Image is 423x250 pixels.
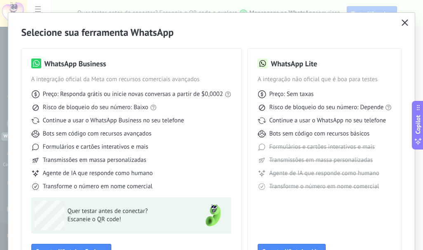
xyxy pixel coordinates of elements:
span: Transforme o número em nome comercial [269,182,379,191]
span: Risco de bloqueio do seu número: Depende [269,103,384,112]
span: Quer testar antes de conectar? [68,207,188,215]
span: Agente de IA que responde como humano [269,169,379,178]
span: Risco de bloqueio do seu número: Baixo [43,103,148,112]
h3: WhatsApp Lite [271,58,317,69]
span: Copilot [414,115,422,134]
span: Bots sem código com recursos avançados [43,130,152,138]
span: Continue a usar o WhatsApp no seu telefone [269,117,386,125]
span: Agente de IA que responde como humano [43,169,153,178]
span: Transforme o número em nome comercial [43,182,153,191]
span: Preço: Responda grátis ou inicie novas conversas a partir de $0,0002 [43,90,223,98]
span: Preço: Sem taxas [269,90,314,98]
h2: Selecione sua ferramenta WhatsApp [21,26,402,39]
span: Escaneie o QR code! [68,215,188,224]
h3: WhatsApp Business [45,58,106,69]
span: Bots sem código com recursos básicos [269,130,369,138]
span: Formulários e cartões interativos e mais [269,143,375,151]
span: Transmissões em massa personalizadas [43,156,146,164]
span: Continue a usar o WhatsApp Business no seu telefone [43,117,184,125]
span: A integração não oficial que é boa para testes [258,75,392,84]
span: Formulários e cartões interativos e mais [43,143,148,151]
img: green-phone.png [198,201,228,230]
span: Transmissões em massa personalizadas [269,156,373,164]
span: A integração oficial da Meta com recursos comerciais avançados [31,75,231,84]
